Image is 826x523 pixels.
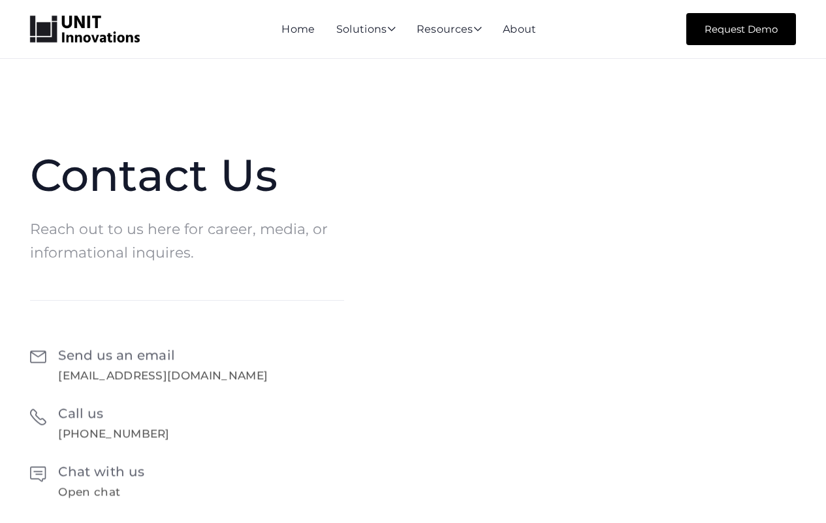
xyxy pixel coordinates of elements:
a: Request Demo [686,13,796,45]
a: About [503,23,537,35]
span:  [387,24,396,34]
div: Resources [417,24,482,36]
h2: Send us an email [58,346,268,364]
a: Call us[PHONE_NUMBER] [30,404,170,440]
div:  [30,467,46,498]
div: [EMAIL_ADDRESS][DOMAIN_NAME] [58,369,268,382]
p: Reach out to us here for career, media, or informational inquires. [30,218,344,265]
div: Solutions [336,24,396,36]
div: [PHONE_NUMBER] [58,428,169,440]
div: Resources [417,24,482,36]
div:  [30,409,46,440]
a: Home [281,23,315,35]
h2: Call us [58,404,169,422]
div:  [30,350,46,382]
h1: Contact Us [30,150,344,200]
a: Chat with usOpen chat [30,462,144,498]
a: home [30,16,140,43]
h2: Chat with us [58,462,144,481]
span:  [473,24,482,34]
a: Send us an email[EMAIL_ADDRESS][DOMAIN_NAME] [30,346,268,382]
div: Open chat [58,486,144,498]
div: Solutions [336,24,396,36]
